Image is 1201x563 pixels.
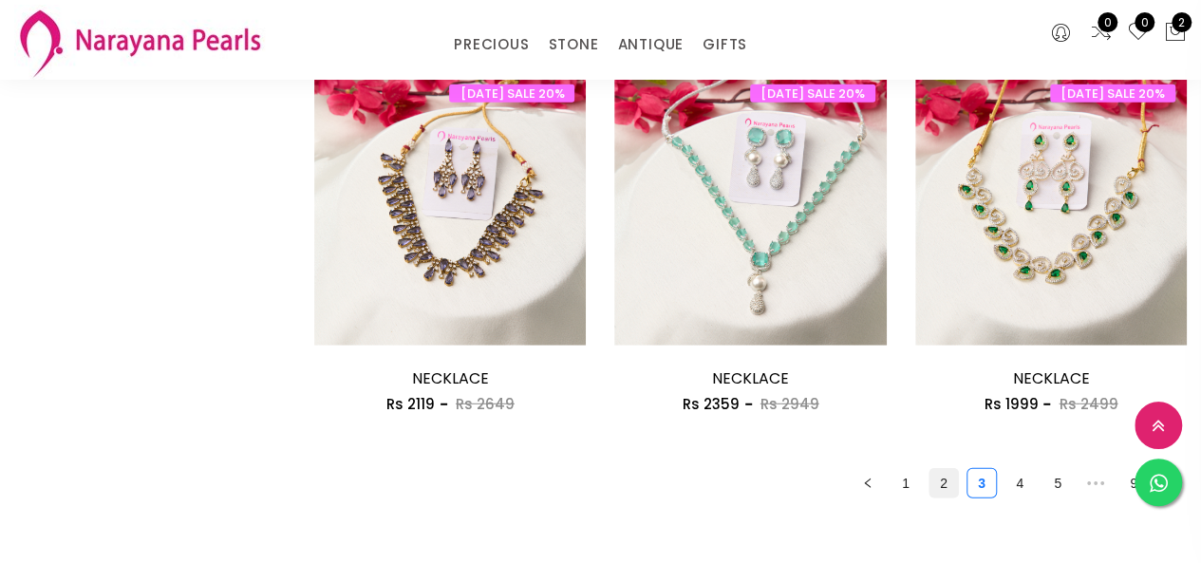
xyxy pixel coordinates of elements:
[1004,468,1035,498] li: 4
[1164,21,1187,46] button: 2
[966,468,997,498] li: 3
[386,394,435,414] span: Rs 2119
[1127,21,1150,46] a: 0
[1090,21,1113,46] a: 0
[891,468,921,498] li: 1
[683,394,740,414] span: Rs 2359
[1172,12,1192,32] span: 2
[1135,12,1154,32] span: 0
[1098,12,1117,32] span: 0
[454,30,529,59] a: PRECIOUS
[412,367,489,389] a: NECKLACE
[548,30,598,59] a: STONE
[891,469,920,497] a: 1
[617,30,684,59] a: ANTIQUE
[929,468,959,498] li: 2
[1059,394,1117,414] span: Rs 2499
[449,84,574,103] span: [DATE] SALE 20%
[984,394,1038,414] span: Rs 1999
[1119,469,1148,497] a: 9
[1042,468,1073,498] li: 5
[1012,367,1089,389] a: NECKLACE
[1118,468,1149,498] li: 9
[750,84,875,103] span: [DATE] SALE 20%
[862,478,873,489] span: left
[456,394,515,414] span: Rs 2649
[967,469,996,497] a: 3
[1005,469,1034,497] a: 4
[712,367,789,389] a: NECKLACE
[703,30,747,59] a: GIFTS
[1043,469,1072,497] a: 5
[853,468,883,498] li: Previous Page
[760,394,819,414] span: Rs 2949
[1050,84,1175,103] span: [DATE] SALE 20%
[1080,468,1111,498] span: •••
[1080,468,1111,498] li: Next 5 Pages
[853,468,883,498] button: left
[929,469,958,497] a: 2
